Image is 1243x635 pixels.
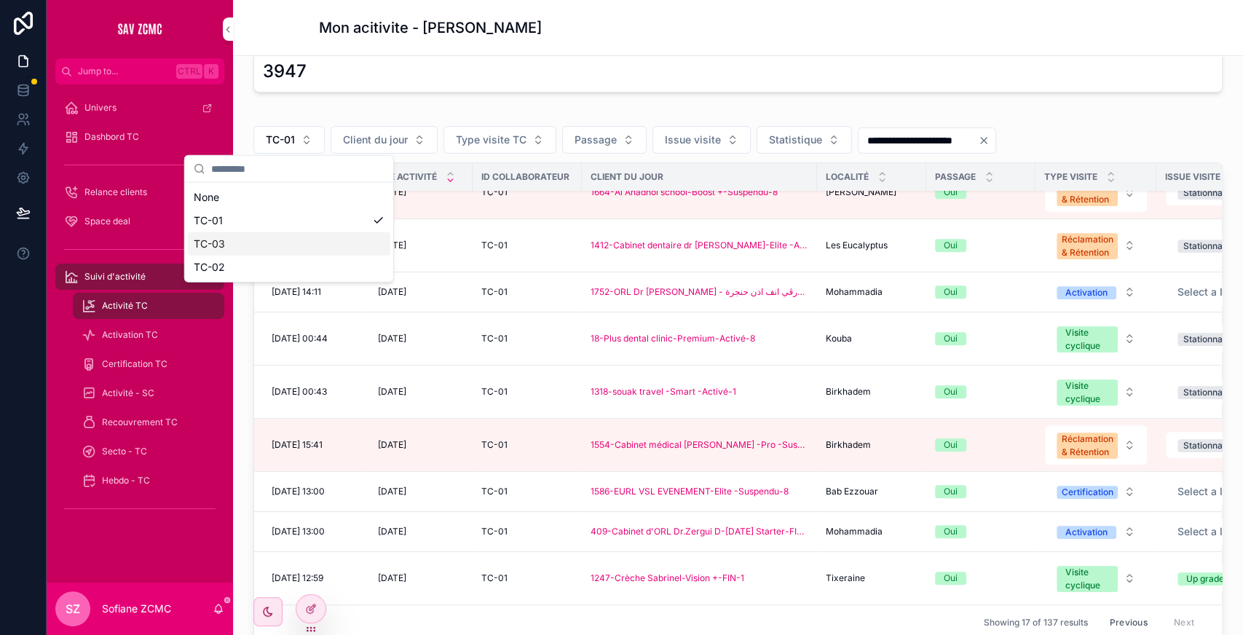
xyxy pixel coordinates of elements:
a: Relance clients [55,179,224,205]
a: 1752-ORL Dr [PERSON_NAME] - د. زرڨي انف اذن حنجرة-[DATE] Starter-Activé-22 [591,286,808,298]
span: TC-01 [481,572,508,584]
span: [PERSON_NAME] [826,186,896,198]
span: [DATE] [378,486,406,497]
span: Ctrl [176,64,202,79]
span: Select a Issue visite TC [1177,285,1239,299]
span: TC-01 [481,286,508,298]
div: Certification [1062,486,1113,499]
button: Select Button [1045,372,1147,411]
div: Réclamation & Rétention [1062,180,1113,206]
button: Jump to...CtrlK [55,58,224,84]
div: None [188,186,390,209]
a: 1412-Cabinet dentaire dr [PERSON_NAME]-Elite -Activé-15 [591,240,808,251]
a: [DATE] 13:00 [272,526,355,537]
a: TC-01 [481,186,573,198]
button: Select Button [1045,425,1147,465]
a: TC-01 [481,526,573,537]
div: Oui [944,285,958,299]
button: Select Button [443,126,556,154]
a: 1664-Al Anadhol school-Boost +-Suspendu-8 [591,186,778,198]
div: Up grade [1186,572,1224,585]
a: TC-01 [481,486,573,497]
a: Oui [935,572,1027,585]
span: ID Collaborateur [481,171,569,183]
span: Client du jour [591,171,663,183]
div: Oui [944,485,958,498]
div: 3947 [263,60,307,83]
a: Mohammadia [826,526,918,537]
div: Oui [944,332,958,345]
a: [DATE] 00:44 [272,333,355,344]
a: Bab Ezzouar [826,486,918,497]
span: Space deal [84,216,130,227]
span: TC-01 [481,526,508,537]
span: Mohammadia [826,286,883,298]
a: [DATE] 00:43 [272,386,355,398]
img: App logo [117,17,163,41]
button: Select Button [1045,478,1147,505]
span: Relance clients [84,186,147,198]
a: Oui [935,438,1027,451]
div: Visite cyclique [1065,566,1109,592]
span: Localité [826,171,869,183]
button: Select Button [652,126,751,154]
span: Activité TC [102,300,148,312]
span: 1318-souak travel -Smart -Activé-1 [591,386,736,398]
a: [DATE] [372,234,464,257]
span: Birkhadem [826,439,871,451]
h1: Mon acitivite - [PERSON_NAME] [319,17,542,38]
span: Client du jour [343,133,408,147]
a: [DATE] [372,567,464,590]
a: Birkhadem [826,386,918,398]
span: TC-01 [481,333,508,344]
div: Suggestions [185,183,393,282]
button: Previous [1099,611,1157,634]
span: Mohammadia [826,526,883,537]
a: [DATE] 14:11 [272,286,355,298]
a: Select Button [1044,558,1148,599]
a: [DATE] [372,433,464,457]
a: Hebdo - TC [73,468,224,494]
a: [DATE] 15:41 [272,439,355,451]
span: Passage [575,133,617,147]
a: Select Button [1044,278,1148,306]
a: 18-Plus dental clinic-Premium-Activé-8 [591,333,755,344]
a: Les Eucalyptus [826,240,918,251]
a: Activité - SC [73,380,224,406]
a: TC-01 [481,240,573,251]
a: 1247-Crèche Sabrinel-Vision +-FIN-1 [591,572,808,584]
a: Space deal [55,208,224,234]
span: Secto - TC [102,446,147,457]
span: [DATE] [378,333,406,344]
a: 1586-EURL VSL EVENEMENT-Elite -Suspendu-8 [591,486,808,497]
span: Recouvrement TC [102,417,178,428]
a: [PERSON_NAME] [826,186,918,198]
span: [DATE] [378,572,406,584]
div: Réclamation & Rétention [1062,233,1113,259]
a: 1554-Cabinet médical [PERSON_NAME] -Pro -Suspendu-15 [591,439,808,451]
a: Dashbord TC [55,124,224,150]
div: Oui [944,385,958,398]
a: [DATE] 12:59 [272,572,355,584]
button: Select Button [1045,319,1147,358]
span: Tixeraine [826,572,865,584]
button: Select Button [562,126,647,154]
span: Activation TC [102,329,158,341]
span: Select a Issue visite TC [1177,524,1239,539]
a: Oui [935,332,1027,345]
span: [DATE] 14:11 [272,286,321,298]
button: Clear [978,135,995,146]
div: Activation [1065,286,1108,299]
div: Stationnaire [1183,386,1234,399]
span: TC-01 [481,186,508,198]
div: Activation [1065,526,1108,539]
span: Bab Ezzouar [826,486,878,497]
span: K [205,66,217,77]
a: Suivi d'activité [55,264,224,290]
button: Select Button [1045,226,1147,265]
a: Oui [935,285,1027,299]
a: 1586-EURL VSL EVENEMENT-Elite -Suspendu-8 [591,486,789,497]
span: [DATE] 15:41 [272,439,323,451]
